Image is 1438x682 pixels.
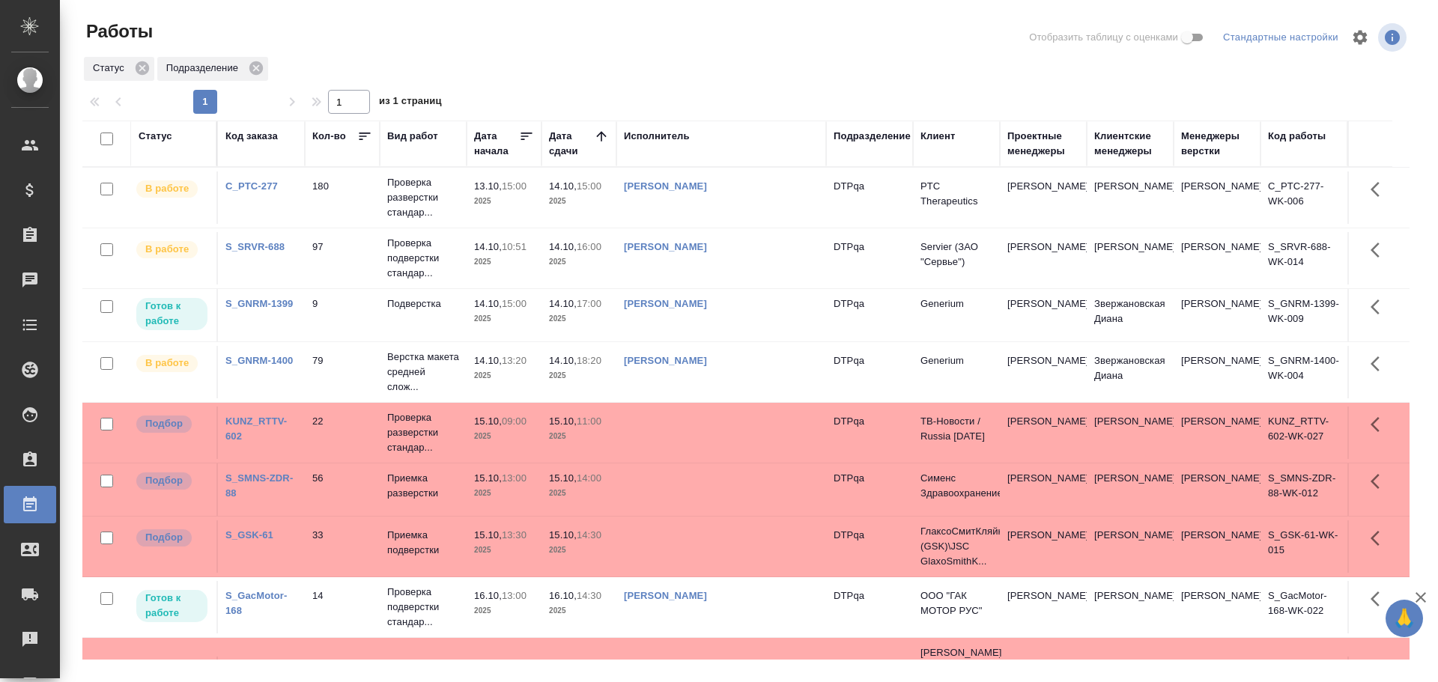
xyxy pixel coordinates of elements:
[1181,588,1253,603] p: [PERSON_NAME]
[135,240,209,260] div: Исполнитель выполняет работу
[1386,600,1423,637] button: 🙏
[1000,463,1087,516] td: [PERSON_NAME]
[549,429,609,444] p: 2025
[474,298,502,309] p: 14.10,
[93,61,130,76] p: Статус
[624,590,707,601] a: [PERSON_NAME]
[387,129,438,144] div: Вид работ
[577,529,601,541] p: 14:30
[1007,129,1079,159] div: Проектные менеджеры
[549,241,577,252] p: 14.10,
[474,429,534,444] p: 2025
[826,171,913,224] td: DTPqa
[145,473,183,488] p: Подбор
[624,298,707,309] a: [PERSON_NAME]
[1362,581,1398,617] button: Здесь прячутся важные кнопки
[145,416,183,431] p: Подбор
[305,581,380,633] td: 14
[920,588,992,618] p: ООО "ГАК МОТОР РУС"
[145,299,198,329] p: Готов к работе
[826,346,913,398] td: DTPqa
[502,415,527,427] p: 09:00
[387,175,459,220] p: Проверка разверстки стандар...
[826,520,913,573] td: DTPqa
[1000,289,1087,341] td: [PERSON_NAME]
[474,529,502,541] p: 15.10,
[502,529,527,541] p: 13:30
[474,472,502,484] p: 15.10,
[920,471,992,501] p: Сименс Здравоохранение
[474,180,502,192] p: 13.10,
[1260,232,1347,284] td: S_SRVR-688-WK-014
[225,590,287,616] a: S_GacMotor-168
[225,529,273,541] a: S_GSK-61
[1087,232,1174,284] td: [PERSON_NAME]
[305,463,380,516] td: 56
[1260,581,1347,633] td: S_GacMotor-168-WK-022
[135,471,209,491] div: Можно подбирать исполнителей
[549,355,577,366] p: 14.10,
[305,171,380,224] td: 180
[474,590,502,601] p: 16.10,
[145,242,189,257] p: В работе
[1181,296,1253,311] p: [PERSON_NAME]
[577,355,601,366] p: 18:20
[920,414,992,444] p: ТВ-Новости / Russia [DATE]
[1181,129,1253,159] div: Менеджеры верстки
[135,588,209,624] div: Исполнитель может приступить к работе
[387,236,459,281] p: Проверка подверстки стандар...
[135,528,209,548] div: Можно подбирать исполнителей
[624,129,690,144] div: Исполнитель
[157,57,268,81] div: Подразделение
[474,543,534,558] p: 2025
[502,298,527,309] p: 15:00
[305,346,380,398] td: 79
[225,298,293,309] a: S_GNRM-1399
[624,180,707,192] a: [PERSON_NAME]
[826,289,913,341] td: DTPqa
[624,241,707,252] a: [PERSON_NAME]
[1181,414,1253,429] p: [PERSON_NAME]
[549,472,577,484] p: 15.10,
[1219,26,1342,49] div: split button
[387,296,459,311] p: Подверстка
[145,530,183,545] p: Подбор
[1260,289,1347,341] td: S_GNRM-1399-WK-009
[305,520,380,573] td: 33
[474,368,534,383] p: 2025
[1362,463,1398,499] button: Здесь прячутся важные кнопки
[145,591,198,621] p: Готов к работе
[1378,23,1410,52] span: Посмотреть информацию
[1362,171,1398,207] button: Здесь прячутся важные кнопки
[225,472,293,499] a: S_SMNS-ZDR-88
[474,255,534,270] p: 2025
[826,463,913,516] td: DTPqa
[225,129,278,144] div: Код заказа
[577,415,601,427] p: 11:00
[1181,353,1253,368] p: [PERSON_NAME]
[1260,346,1347,398] td: S_GNRM-1400-WK-004
[502,180,527,192] p: 15:00
[474,355,502,366] p: 14.10,
[549,194,609,209] p: 2025
[145,181,189,196] p: В работе
[474,486,534,501] p: 2025
[577,590,601,601] p: 14:30
[1087,407,1174,459] td: [PERSON_NAME]
[502,590,527,601] p: 13:00
[474,311,534,326] p: 2025
[387,350,459,395] p: Верстка макета средней слож...
[1362,407,1398,442] button: Здесь прячутся важные кнопки
[1000,520,1087,573] td: [PERSON_NAME]
[920,179,992,209] p: PTC Therapeutics
[624,355,707,366] a: [PERSON_NAME]
[1087,289,1174,341] td: Звержановская Диана
[474,603,534,618] p: 2025
[1362,520,1398,556] button: Здесь прячутся важные кнопки
[549,129,594,159] div: Дата сдачи
[577,180,601,192] p: 15:00
[1260,171,1347,224] td: C_PTC-277-WK-006
[549,180,577,192] p: 14.10,
[135,414,209,434] div: Можно подбирать исполнителей
[1087,463,1174,516] td: [PERSON_NAME]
